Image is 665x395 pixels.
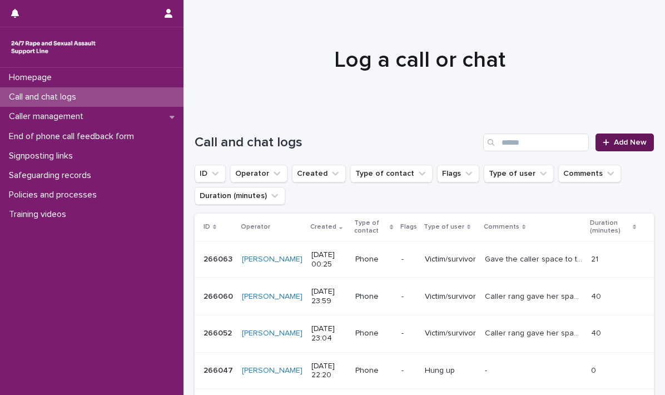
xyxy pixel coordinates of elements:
[9,36,98,58] img: rhQMoQhaT3yELyF149Cw
[204,253,235,264] p: 266063
[242,292,302,302] a: [PERSON_NAME]
[230,165,287,182] button: Operator
[4,131,143,142] p: End of phone call feedback form
[484,165,554,182] button: Type of user
[591,327,603,338] p: 40
[4,151,82,161] p: Signposting links
[614,139,647,146] span: Add New
[4,190,106,200] p: Policies and processes
[355,366,392,376] p: Phone
[400,221,417,233] p: Flags
[204,290,235,302] p: 266060
[292,165,346,182] button: Created
[355,292,392,302] p: Phone
[311,250,346,269] p: [DATE] 00:25
[401,366,416,376] p: -
[425,292,476,302] p: Victim/survivor
[204,364,235,376] p: 266047
[204,327,234,338] p: 266052
[311,324,346,343] p: [DATE] 23:04
[4,209,75,220] p: Training videos
[425,329,476,338] p: Victim/survivor
[425,366,476,376] p: Hung up
[242,255,302,264] a: [PERSON_NAME]
[485,364,489,376] p: -
[437,165,479,182] button: Flags
[195,315,654,352] tr: 266052266052 [PERSON_NAME] [DATE] 23:04Phone-Victim/survivorCaller rang gave her space to talk th...
[195,278,654,315] tr: 266060266060 [PERSON_NAME] [DATE] 23:59Phone-Victim/survivorCaller rang gave her space to talk th...
[401,255,416,264] p: -
[310,221,336,233] p: Created
[242,329,302,338] a: [PERSON_NAME]
[590,217,630,238] p: Duration (minutes)
[4,111,92,122] p: Caller management
[195,135,479,151] h1: Call and chat logs
[204,221,210,233] p: ID
[485,253,584,264] p: Gave the caller space to talk through how she was feeling and to talk through the abusive marriag...
[401,329,416,338] p: -
[485,290,584,302] p: Caller rang gave her space to talk through what happened to her with her friend when she was drun...
[591,290,603,302] p: 40
[4,72,61,83] p: Homepage
[424,221,464,233] p: Type of user
[401,292,416,302] p: -
[195,165,226,182] button: ID
[195,241,654,278] tr: 266063266063 [PERSON_NAME] [DATE] 00:25Phone-Victim/survivorGave the caller space to talk through...
[311,362,346,381] p: [DATE] 22:20
[484,221,519,233] p: Comments
[4,170,100,181] p: Safeguarding records
[311,287,346,306] p: [DATE] 23:59
[350,165,433,182] button: Type of contact
[241,221,270,233] p: Operator
[195,352,654,389] tr: 266047266047 [PERSON_NAME] [DATE] 22:20Phone-Hung up-- 00
[4,92,85,102] p: Call and chat logs
[355,329,392,338] p: Phone
[591,253,601,264] p: 21
[354,217,387,238] p: Type of contact
[595,134,654,151] a: Add New
[558,165,621,182] button: Comments
[195,47,646,73] h1: Log a call or chat
[425,255,476,264] p: Victim/survivor
[485,327,584,338] p: Caller rang gave her space to talk through how she was feeling about what happened to her and she...
[483,134,589,151] input: Search
[591,364,598,376] p: 0
[242,366,302,376] a: [PERSON_NAME]
[195,187,285,205] button: Duration (minutes)
[355,255,392,264] p: Phone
